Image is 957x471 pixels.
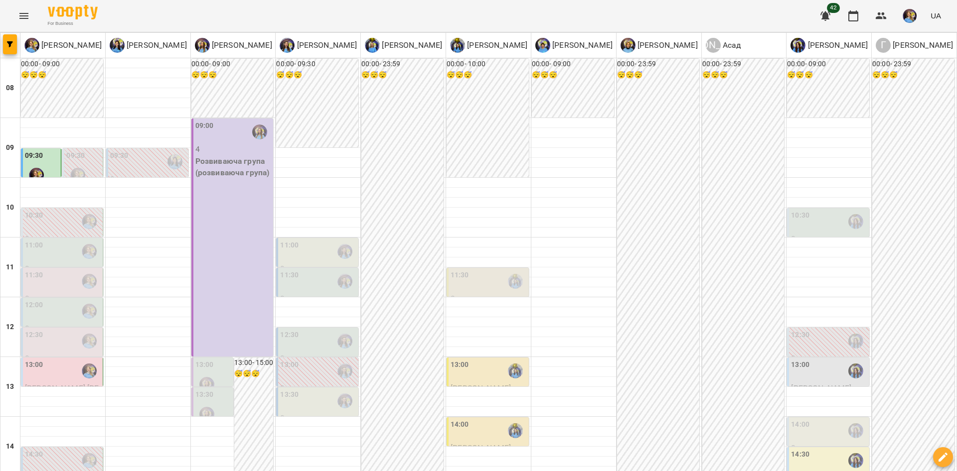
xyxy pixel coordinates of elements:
img: Позднякова Анастасія [82,334,97,349]
img: Б [110,38,125,53]
h6: 14 [6,441,14,452]
label: 13:00 [451,359,469,370]
label: 14:00 [451,419,469,430]
img: К [195,38,210,53]
img: Ч [535,38,550,53]
img: Вахнован Діана [848,423,863,438]
div: Асад [706,38,741,53]
label: 14:00 [791,419,809,430]
div: Позднякова Анастасія [24,38,102,53]
img: Позднякова Анастасія [82,453,97,468]
img: Позднякова Анастасія [70,168,85,183]
p: 0 [280,353,356,364]
label: 09:30 [66,150,85,161]
div: Ігнатенко Оксана [337,393,352,408]
label: 12:30 [791,330,809,341]
p: 0 [25,263,101,275]
h6: 08 [6,83,14,94]
h6: 10 [6,202,14,213]
img: Базілєва Катерина [167,154,182,169]
h6: 11 [6,262,14,273]
p: [PERSON_NAME] [636,39,698,51]
button: Menu [12,4,36,28]
img: Свириденко Аня [508,274,523,289]
p: 0 [280,263,356,275]
label: 13:00 [280,359,299,370]
label: 13:30 [280,389,299,400]
label: 11:30 [280,270,299,281]
img: Ігнатенко Оксана [337,274,352,289]
span: UA [931,10,941,21]
p: 0 [451,293,527,305]
h6: 😴😴😴 [872,70,955,81]
span: [PERSON_NAME] [451,383,511,393]
h6: 00:00 - 09:00 [532,59,614,70]
span: For Business [48,20,98,27]
div: Ратушенко Альона [365,38,442,53]
h6: 😴😴😴 [21,70,103,81]
div: Ігнатенко Оксана [280,38,357,53]
a: І [PERSON_NAME] [280,38,357,53]
div: Казимирів Тетяна [199,377,214,392]
div: Чирва Юлія [535,38,613,53]
h6: 00:00 - 23:59 [872,59,955,70]
h6: 😴😴😴 [191,70,274,81]
img: С [450,38,465,53]
img: Б [621,38,636,53]
img: В [791,38,805,53]
img: П [24,38,39,53]
h6: 😴😴😴 [787,70,869,81]
div: Ігнатенко Оксана [337,244,352,259]
a: [PERSON_NAME] Асад [706,38,741,53]
p: [PERSON_NAME] [550,39,613,51]
h6: 09 [6,142,14,153]
img: Позднякова Анастасія [82,214,97,229]
p: [PERSON_NAME] [805,39,868,51]
a: С [PERSON_NAME] [450,38,527,53]
p: 0 [280,412,356,424]
p: [PERSON_NAME] [891,39,953,51]
div: Вахнован Діана [848,334,863,349]
label: 09:00 [195,120,214,131]
img: Вахнован Діана [848,214,863,229]
h6: 😴😴😴 [617,70,699,81]
label: 13:00 [791,359,809,370]
a: Ч [PERSON_NAME] [535,38,613,53]
h6: 😴😴😴 [234,368,273,379]
span: [PERSON_NAME] [791,383,851,393]
img: Казимирів Тетяна [199,407,214,422]
img: Ігнатенко Оксана [337,334,352,349]
h6: 00:00 - 09:30 [276,59,358,70]
label: 10:30 [791,210,809,221]
p: 0 [110,173,186,185]
a: Б [PERSON_NAME] [110,38,187,53]
div: Бадун Наталія [621,38,698,53]
img: Позднякова Анастасія [82,363,97,378]
p: [PERSON_NAME] [380,39,442,51]
img: Свириденко Аня [508,423,523,438]
a: Р [PERSON_NAME] [365,38,442,53]
a: Б [PERSON_NAME] [621,38,698,53]
label: 12:30 [25,330,43,341]
h6: 00:00 - 09:00 [787,59,869,70]
img: Voopty Logo [48,5,98,19]
label: 11:30 [451,270,469,281]
label: 11:30 [25,270,43,281]
label: 10:30 [25,210,43,221]
a: П [PERSON_NAME] [24,38,102,53]
p: 4 [195,143,272,155]
label: 14:30 [25,449,43,460]
img: І [280,38,295,53]
a: Г [PERSON_NAME] [876,38,953,53]
label: 13:00 [195,359,214,370]
div: Свириденко Аня [508,363,523,378]
div: Г [876,38,891,53]
h6: 00:00 - 10:00 [447,59,529,70]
